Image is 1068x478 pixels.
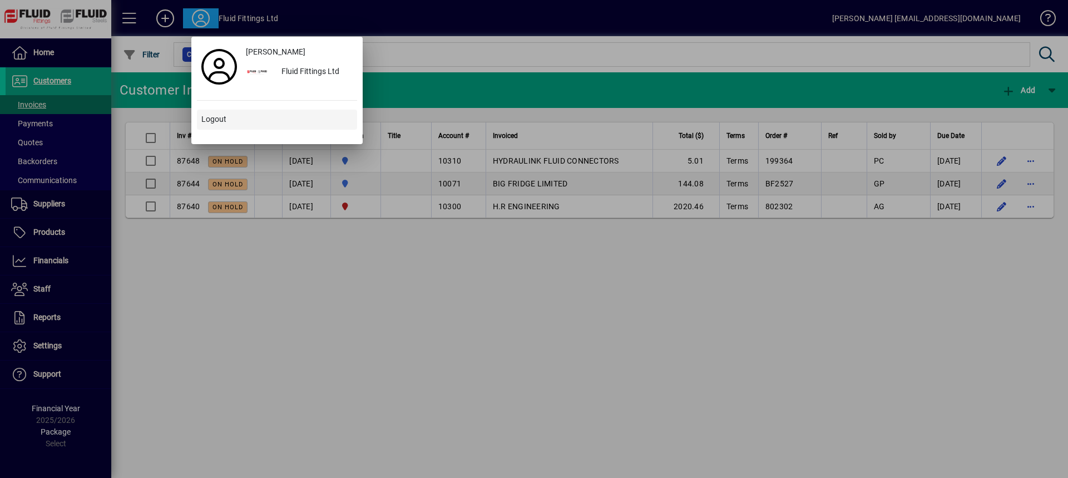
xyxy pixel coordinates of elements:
[197,110,357,130] button: Logout
[246,46,305,58] span: [PERSON_NAME]
[241,42,357,62] a: [PERSON_NAME]
[241,62,357,82] button: Fluid Fittings Ltd
[197,57,241,77] a: Profile
[201,114,226,125] span: Logout
[273,62,357,82] div: Fluid Fittings Ltd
